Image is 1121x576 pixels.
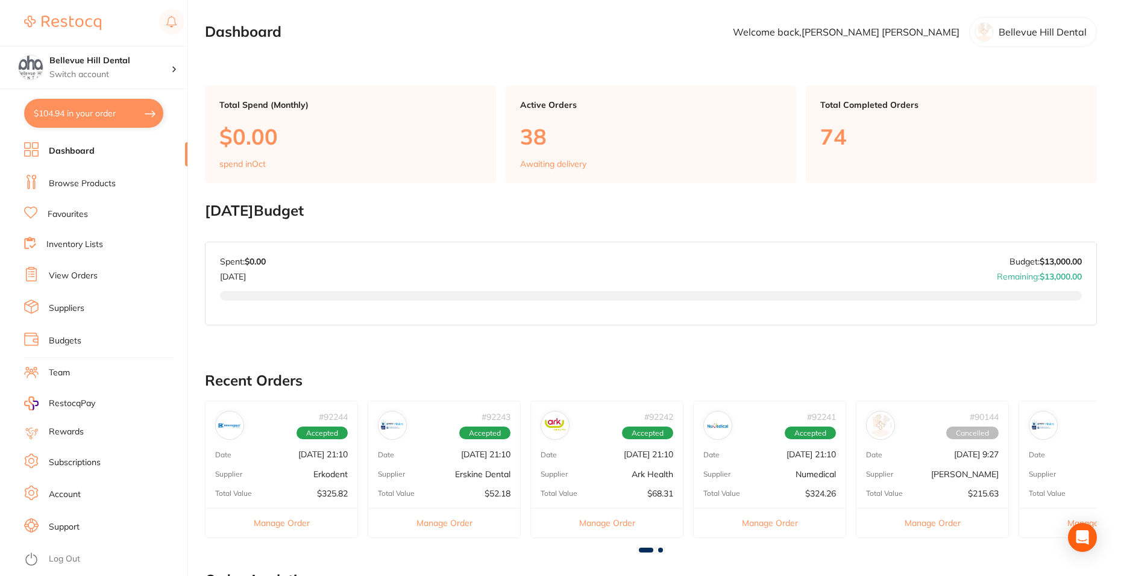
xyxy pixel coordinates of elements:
[820,124,1082,149] p: 74
[866,451,882,459] p: Date
[506,86,797,183] a: Active Orders38Awaiting delivery
[1068,523,1097,552] div: Open Intercom Messenger
[218,414,241,437] img: Erkodent
[632,469,673,479] p: Ark Health
[49,457,101,469] a: Subscriptions
[49,145,95,157] a: Dashboard
[531,508,683,537] button: Manage Order
[520,159,586,169] p: Awaiting delivery
[703,451,720,459] p: Date
[455,469,510,479] p: Erskine Dental
[24,550,184,569] button: Log Out
[856,508,1008,537] button: Manage Order
[968,489,999,498] p: $215.63
[622,427,673,440] span: Accepted
[807,412,836,422] p: # 92241
[206,508,357,537] button: Manage Order
[46,239,103,251] a: Inventory Lists
[49,489,81,501] a: Account
[644,412,673,422] p: # 92242
[245,256,266,267] strong: $0.00
[378,470,405,478] p: Supplier
[317,489,348,498] p: $325.82
[1032,414,1055,437] img: Erskine Dental
[24,396,95,410] a: RestocqPay
[482,412,510,422] p: # 92243
[219,159,266,169] p: spend in Oct
[541,489,577,498] p: Total Value
[806,86,1097,183] a: Total Completed Orders74
[378,451,394,459] p: Date
[1010,257,1082,266] p: Budget:
[970,412,999,422] p: # 90144
[541,470,568,478] p: Supplier
[694,508,846,537] button: Manage Order
[805,489,836,498] p: $324.26
[215,470,242,478] p: Supplier
[205,202,1097,219] h2: [DATE] Budget
[997,267,1082,281] p: Remaining:
[869,414,892,437] img: Adam Dental
[820,100,1082,110] p: Total Completed Orders
[647,489,673,498] p: $68.31
[24,16,101,30] img: Restocq Logo
[1029,451,1045,459] p: Date
[205,23,281,40] h2: Dashboard
[785,427,836,440] span: Accepted
[1029,489,1066,498] p: Total Value
[297,427,348,440] span: Accepted
[796,469,836,479] p: Numedical
[215,451,231,459] p: Date
[544,414,567,437] img: Ark Health
[541,451,557,459] p: Date
[313,469,348,479] p: Erkodent
[24,9,101,37] a: Restocq Logo
[1040,256,1082,267] strong: $13,000.00
[219,100,482,110] p: Total Spend (Monthly)
[1029,470,1056,478] p: Supplier
[866,489,903,498] p: Total Value
[381,414,404,437] img: Erskine Dental
[24,99,163,128] button: $104.94 in your order
[703,489,740,498] p: Total Value
[49,553,80,565] a: Log Out
[378,489,415,498] p: Total Value
[787,449,836,459] p: [DATE] 21:10
[520,124,782,149] p: 38
[19,55,43,80] img: Bellevue Hill Dental
[946,427,999,440] span: Cancelled
[954,449,999,459] p: [DATE] 9:27
[49,426,84,438] a: Rewards
[733,27,959,37] p: Welcome back, [PERSON_NAME] [PERSON_NAME]
[205,372,1097,389] h2: Recent Orders
[49,335,81,347] a: Budgets
[703,470,730,478] p: Supplier
[459,427,510,440] span: Accepted
[49,367,70,379] a: Team
[319,412,348,422] p: # 92244
[48,208,88,221] a: Favourites
[219,124,482,149] p: $0.00
[49,55,171,67] h4: Bellevue Hill Dental
[49,302,84,315] a: Suppliers
[931,469,999,479] p: [PERSON_NAME]
[368,508,520,537] button: Manage Order
[49,270,98,282] a: View Orders
[220,267,266,281] p: [DATE]
[49,178,116,190] a: Browse Products
[49,69,171,81] p: Switch account
[485,489,510,498] p: $52.18
[49,521,80,533] a: Support
[461,449,510,459] p: [DATE] 21:10
[706,414,729,437] img: Numedical
[624,449,673,459] p: [DATE] 21:10
[49,398,95,410] span: RestocqPay
[205,86,496,183] a: Total Spend (Monthly)$0.00spend inOct
[1040,271,1082,282] strong: $13,000.00
[520,100,782,110] p: Active Orders
[298,449,348,459] p: [DATE] 21:10
[215,489,252,498] p: Total Value
[220,257,266,266] p: Spent:
[24,396,39,410] img: RestocqPay
[866,470,893,478] p: Supplier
